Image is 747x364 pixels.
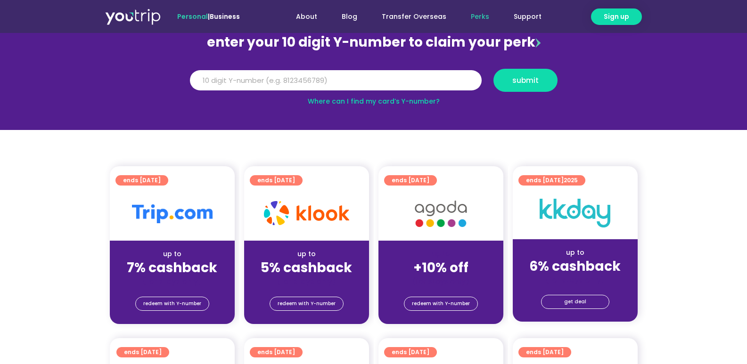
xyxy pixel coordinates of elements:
[117,249,227,259] div: up to
[190,70,482,91] input: 10 digit Y-number (e.g. 8123456789)
[261,259,352,277] strong: 5% cashback
[526,175,578,186] span: ends [DATE]
[541,295,609,309] a: get deal
[432,249,450,259] span: up to
[252,249,361,259] div: up to
[529,257,621,275] strong: 6% cashback
[250,347,303,357] a: ends [DATE]
[135,297,209,311] a: redeem with Y-number
[591,8,642,25] a: Sign up
[177,12,208,21] span: Personal
[257,347,295,357] span: ends [DATE]
[564,295,586,308] span: get deal
[493,69,558,92] button: submit
[518,175,585,186] a: ends [DATE]2025
[392,175,429,186] span: ends [DATE]
[250,175,303,186] a: ends [DATE]
[384,347,437,357] a: ends [DATE]
[413,259,468,277] strong: +10% off
[115,175,168,186] a: ends [DATE]
[520,248,630,258] div: up to
[329,8,369,25] a: Blog
[369,8,459,25] a: Transfer Overseas
[384,175,437,186] a: ends [DATE]
[604,12,629,22] span: Sign up
[512,77,539,84] span: submit
[392,347,429,357] span: ends [DATE]
[143,297,201,310] span: redeem with Y-number
[459,8,501,25] a: Perks
[257,175,295,186] span: ends [DATE]
[116,347,169,357] a: ends [DATE]
[252,276,361,286] div: (for stays only)
[520,275,630,285] div: (for stays only)
[185,30,562,55] div: enter your 10 digit Y-number to claim your perk
[386,276,496,286] div: (for stays only)
[518,347,571,357] a: ends [DATE]
[177,12,240,21] span: |
[284,8,329,25] a: About
[526,347,564,357] span: ends [DATE]
[117,276,227,286] div: (for stays only)
[404,297,478,311] a: redeem with Y-number
[190,69,558,99] form: Y Number
[210,12,240,21] a: Business
[278,297,336,310] span: redeem with Y-number
[412,297,470,310] span: redeem with Y-number
[564,176,578,184] span: 2025
[265,8,554,25] nav: Menu
[123,175,161,186] span: ends [DATE]
[124,347,162,357] span: ends [DATE]
[501,8,554,25] a: Support
[270,297,344,311] a: redeem with Y-number
[127,259,217,277] strong: 7% cashback
[308,97,440,106] a: Where can I find my card’s Y-number?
